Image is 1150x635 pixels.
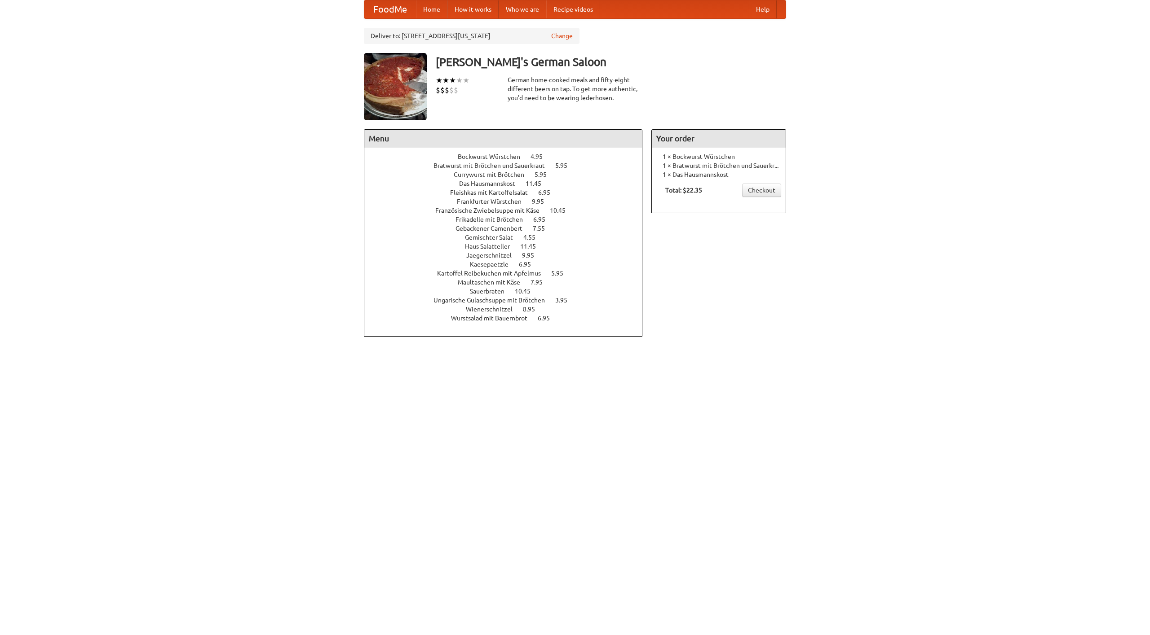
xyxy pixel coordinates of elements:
a: Ungarische Gulaschsuppe mit Brötchen 3.95 [433,297,584,304]
span: 4.95 [531,153,552,160]
span: Maultaschen mit Käse [458,279,529,286]
span: 7.55 [533,225,554,232]
a: Who we are [499,0,546,18]
a: Currywurst mit Brötchen 5.95 [454,171,563,178]
span: 3.95 [555,297,576,304]
li: $ [445,85,449,95]
a: Wienerschnitzel 8.95 [466,306,552,313]
img: angular.jpg [364,53,427,120]
li: $ [449,85,454,95]
a: Gemischter Salat 4.55 [465,234,552,241]
span: Kaesepaetzle [470,261,517,268]
a: Fleishkas mit Kartoffelsalat 6.95 [450,189,567,196]
span: Gebackener Camenbert [456,225,531,232]
span: Das Hausmannskost [459,180,524,187]
div: German home-cooked meals and fifty-eight different beers on tap. To get more authentic, you'd nee... [508,75,642,102]
a: Kaesepaetzle 6.95 [470,261,548,268]
span: 8.95 [523,306,544,313]
a: Gebackener Camenbert 7.55 [456,225,562,232]
li: $ [454,85,458,95]
a: Wurstsalad mit Bauernbrot 6.95 [451,315,566,322]
span: 6.95 [519,261,540,268]
a: How it works [447,0,499,18]
span: Wienerschnitzel [466,306,522,313]
a: Haus Salatteller 11.45 [465,243,553,250]
h4: Your order [652,130,786,148]
a: FoodMe [364,0,416,18]
h4: Menu [364,130,642,148]
span: Bratwurst mit Brötchen und Sauerkraut [433,162,554,169]
span: 11.45 [526,180,550,187]
a: Kartoffel Reibekuchen mit Apfelmus 5.95 [437,270,580,277]
li: ★ [456,75,463,85]
span: 5.95 [535,171,556,178]
span: 9.95 [532,198,553,205]
span: 6.95 [533,216,554,223]
li: $ [436,85,440,95]
li: ★ [463,75,469,85]
span: Gemischter Salat [465,234,522,241]
span: Bockwurst Würstchen [458,153,529,160]
a: Jaegerschnitzel 9.95 [466,252,551,259]
span: Kartoffel Reibekuchen mit Apfelmus [437,270,550,277]
li: ★ [449,75,456,85]
li: $ [440,85,445,95]
a: Recipe videos [546,0,600,18]
a: Home [416,0,447,18]
span: Frankfurter Würstchen [457,198,531,205]
li: 1 × Bockwurst Würstchen [656,152,781,161]
span: 10.45 [515,288,540,295]
span: Französische Zwiebelsuppe mit Käse [435,207,548,214]
span: 11.45 [520,243,545,250]
div: Deliver to: [STREET_ADDRESS][US_STATE] [364,28,579,44]
span: Fleishkas mit Kartoffelsalat [450,189,537,196]
a: Maultaschen mit Käse 7.95 [458,279,559,286]
span: Haus Salatteller [465,243,519,250]
span: Ungarische Gulaschsuppe mit Brötchen [433,297,554,304]
span: 10.45 [550,207,575,214]
a: Bockwurst Würstchen 4.95 [458,153,559,160]
li: ★ [436,75,442,85]
span: 4.55 [523,234,544,241]
span: Jaegerschnitzel [466,252,521,259]
span: 9.95 [522,252,543,259]
a: Frikadelle mit Brötchen 6.95 [456,216,562,223]
a: Frankfurter Würstchen 9.95 [457,198,561,205]
span: 5.95 [555,162,576,169]
span: Sauerbraten [470,288,513,295]
a: Französische Zwiebelsuppe mit Käse 10.45 [435,207,582,214]
a: Change [551,31,573,40]
span: 7.95 [531,279,552,286]
span: Wurstsalad mit Bauernbrot [451,315,536,322]
span: 6.95 [538,189,559,196]
span: 6.95 [538,315,559,322]
a: Help [749,0,777,18]
li: 1 × Bratwurst mit Brötchen und Sauerkraut [656,161,781,170]
span: Frikadelle mit Brötchen [456,216,532,223]
span: Currywurst mit Brötchen [454,171,533,178]
a: Checkout [742,184,781,197]
a: Sauerbraten 10.45 [470,288,547,295]
a: Das Hausmannskost 11.45 [459,180,558,187]
h3: [PERSON_NAME]'s German Saloon [436,53,786,71]
li: 1 × Das Hausmannskost [656,170,781,179]
span: 5.95 [551,270,572,277]
b: Total: $22.35 [665,187,702,194]
a: Bratwurst mit Brötchen und Sauerkraut 5.95 [433,162,584,169]
li: ★ [442,75,449,85]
